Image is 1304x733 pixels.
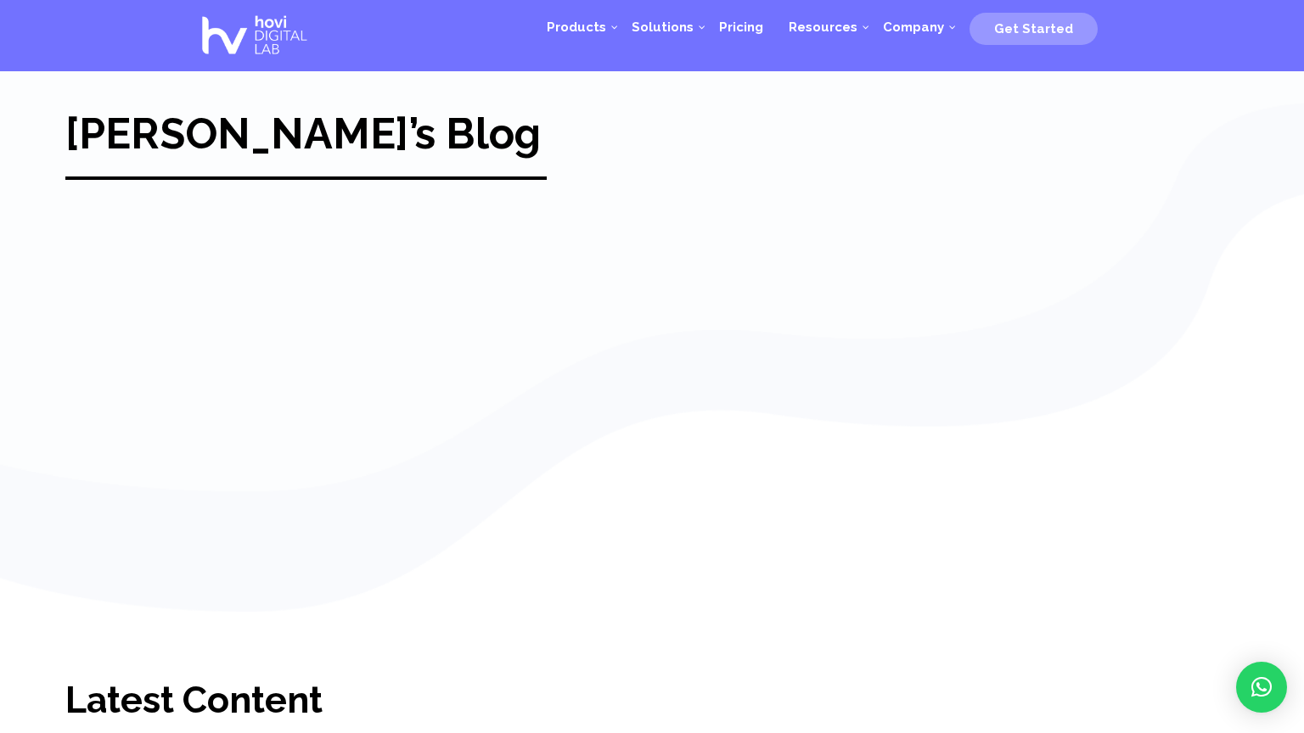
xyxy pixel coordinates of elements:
span: Get Started [994,21,1073,36]
a: Get Started [970,14,1098,40]
span: Company [883,20,944,35]
a: Solutions [619,2,706,53]
span: Pricing [719,20,763,35]
span: Resources [789,20,857,35]
h2: Latest Content [65,680,1239,729]
a: Products [534,2,619,53]
h1: [PERSON_NAME]’s Blog [65,110,1239,165]
a: Pricing [706,2,776,53]
span: Products [547,20,606,35]
span: Solutions [632,20,694,35]
a: Company [870,2,957,53]
a: Resources [776,2,870,53]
